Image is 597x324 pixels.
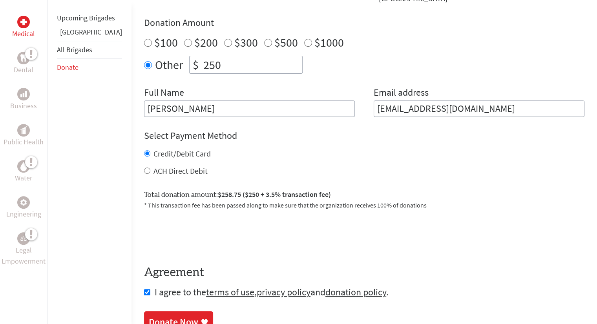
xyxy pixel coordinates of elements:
[15,173,32,184] p: Water
[6,196,41,220] a: EngineeringEngineering
[20,126,27,134] img: Public Health
[144,100,355,117] input: Enter Full Name
[57,41,122,59] li: All Brigades
[257,286,310,298] a: privacy policy
[57,59,122,76] li: Donate
[17,232,30,245] div: Legal Empowerment
[144,189,331,200] label: Total donation amount:
[17,88,30,100] div: Business
[12,16,35,39] a: MedicalMedical
[144,219,263,250] iframe: To enrich screen reader interactions, please activate Accessibility in Grammarly extension settings
[57,45,92,54] a: All Brigades
[2,245,46,267] p: Legal Empowerment
[17,16,30,28] div: Medical
[202,56,302,73] input: Enter Amount
[60,27,122,36] a: [GEOGRAPHIC_DATA]
[144,16,584,29] h4: Donation Amount
[144,200,584,210] p: * This transaction fee has been passed along to make sure that the organization receives 100% of ...
[218,190,331,199] span: $258.75 ($250 + 3.5% transaction fee)
[17,160,30,173] div: Water
[2,232,46,267] a: Legal EmpowermentLegal Empowerment
[57,13,115,22] a: Upcoming Brigades
[14,52,33,75] a: DentalDental
[10,88,37,111] a: BusinessBusiness
[12,28,35,39] p: Medical
[234,35,258,50] label: $300
[20,236,27,241] img: Legal Empowerment
[155,56,183,74] label: Other
[144,129,584,142] h4: Select Payment Method
[144,266,584,280] h4: Agreement
[274,35,298,50] label: $500
[194,35,218,50] label: $200
[14,64,33,75] p: Dental
[4,137,44,147] p: Public Health
[325,286,386,298] a: donation policy
[6,209,41,220] p: Engineering
[57,63,79,72] a: Donate
[374,86,429,100] label: Email address
[20,199,27,206] img: Engineering
[57,27,122,41] li: Guatemala
[17,124,30,137] div: Public Health
[17,196,30,209] div: Engineering
[20,54,27,62] img: Dental
[15,160,32,184] a: WaterWater
[10,100,37,111] p: Business
[153,166,208,176] label: ACH Direct Debit
[144,86,184,100] label: Full Name
[374,100,584,117] input: Your Email
[20,91,27,97] img: Business
[206,286,254,298] a: terms of use
[57,9,122,27] li: Upcoming Brigades
[17,52,30,64] div: Dental
[155,286,389,298] span: I agree to the , and .
[154,35,178,50] label: $100
[314,35,344,50] label: $1000
[190,56,202,73] div: $
[153,149,211,158] label: Credit/Debit Card
[20,162,27,171] img: Water
[20,19,27,25] img: Medical
[4,124,44,147] a: Public HealthPublic Health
